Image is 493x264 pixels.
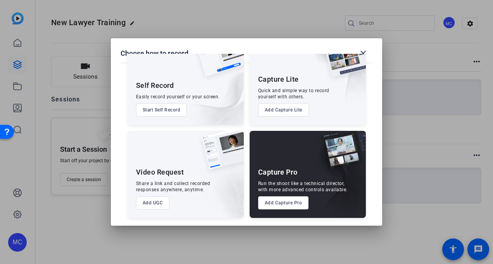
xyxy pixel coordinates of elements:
div: Capture Lite [258,75,299,84]
img: capture-lite.png [318,38,366,85]
h1: Choose how to record [121,49,188,58]
img: embarkstudio-capture-lite.png [296,38,366,115]
img: self-record.png [190,38,244,84]
img: embarkstudio-capture-pro.png [309,141,366,218]
div: Share a link and collect recorded responses anywhere, anytime. [136,180,210,193]
mat-icon: close [359,49,368,58]
div: Quick and simple way to record yourself with others. [258,87,329,100]
div: Video Request [136,168,184,177]
button: Add Capture Lite [258,103,309,117]
button: Add UGC [136,196,170,209]
img: embarkstudio-self-record.png [176,55,244,125]
button: Add Capture Pro [258,196,309,209]
div: Capture Pro [258,168,298,177]
img: capture-pro.png [315,131,366,178]
div: Easily record yourself or your screen. [136,94,220,100]
img: ugc-content.png [196,131,244,178]
div: Run the shoot like a technical director, with more advanced controls available. [258,180,348,193]
div: Self Record [136,81,174,90]
button: Start Self Record [136,103,187,117]
img: embarkstudio-ugc-content.png [199,155,244,218]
